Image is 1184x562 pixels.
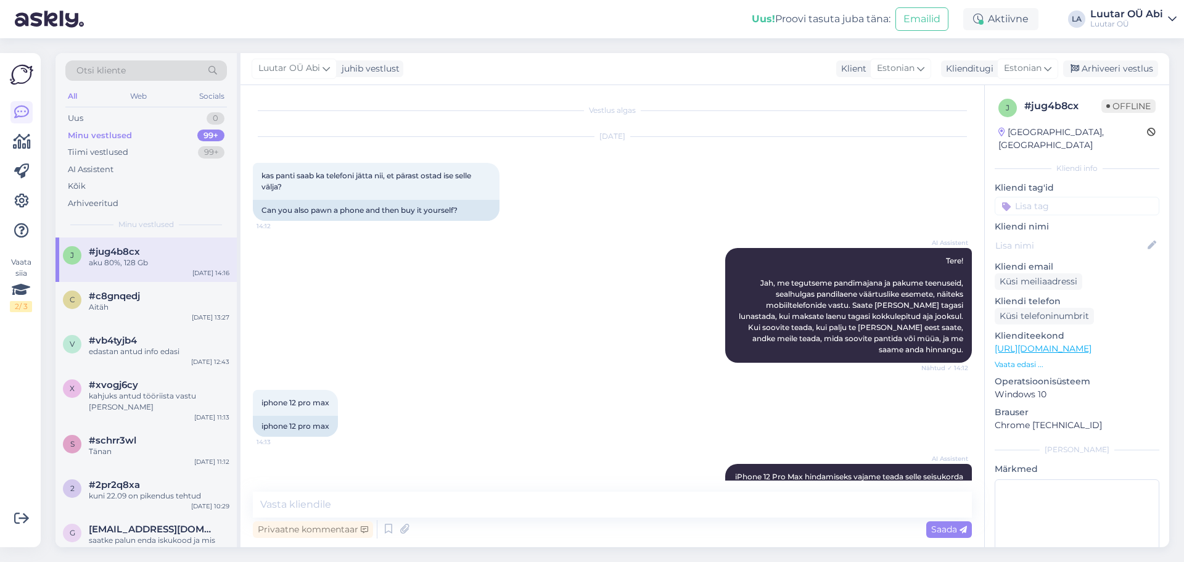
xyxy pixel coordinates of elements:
[89,479,140,490] span: #2pr2q8xa
[89,490,229,502] div: kuni 22.09 on pikendus tehtud
[65,88,80,104] div: All
[995,273,1082,290] div: Küsi meiliaadressi
[921,363,968,373] span: Nähtud ✓ 14:12
[1006,103,1009,112] span: j
[998,126,1147,152] div: [GEOGRAPHIC_DATA], [GEOGRAPHIC_DATA]
[197,130,224,142] div: 99+
[89,524,217,535] span: gertu.kunman@online.ee
[70,528,75,537] span: g
[70,295,75,304] span: c
[253,200,499,221] div: Can you also pawn a phone and then buy it yourself?
[89,379,138,391] span: #xvogj6cy
[257,221,303,231] span: 14:12
[70,439,75,448] span: s
[995,419,1159,432] p: Chrome [TECHNICAL_ID]
[922,454,968,463] span: AI Assistent
[194,413,229,422] div: [DATE] 11:13
[739,256,965,354] span: Tere! Jah, me tegutseme pandimajana ja pakume teenuseid, sealhulgas pandilaene väärtuslike esemet...
[10,301,32,312] div: 2 / 3
[68,180,86,192] div: Kõik
[1024,99,1101,114] div: # jug4b8cx
[995,295,1159,308] p: Kliendi telefon
[68,197,118,210] div: Arhiveeritud
[128,88,149,104] div: Web
[253,131,972,142] div: [DATE]
[68,130,132,142] div: Minu vestlused
[995,197,1159,215] input: Lisa tag
[68,112,83,125] div: Uus
[995,220,1159,233] p: Kliendi nimi
[191,502,229,511] div: [DATE] 10:29
[89,302,229,313] div: Aitäh
[261,398,329,407] span: iphone 12 pro max
[118,219,174,230] span: Minu vestlused
[995,375,1159,388] p: Operatsioonisüsteem
[963,8,1038,30] div: Aktiivne
[253,521,373,538] div: Privaatne kommentaar
[995,388,1159,401] p: Windows 10
[89,391,229,413] div: kahjuks antud tööriista vastu [PERSON_NAME]
[89,246,140,257] span: #jug4b8cx
[70,384,75,393] span: x
[89,535,229,557] div: saatke palun enda iskukood ja mis panga kaudu maksite
[995,239,1145,252] input: Lisa nimi
[89,335,137,346] span: #vb4tyjb4
[194,457,229,466] div: [DATE] 11:12
[995,444,1159,455] div: [PERSON_NAME]
[10,257,32,312] div: Vaata siia
[89,291,140,302] span: #c8gnqedj
[1090,19,1163,29] div: Luutar OÜ
[922,238,968,247] span: AI Assistent
[995,329,1159,342] p: Klienditeekond
[995,343,1091,354] a: [URL][DOMAIN_NAME]
[836,62,866,75] div: Klient
[1090,9,1177,29] a: Luutar OÜ AbiLuutar OÜ
[68,163,113,176] div: AI Assistent
[70,339,75,349] span: v
[261,171,473,191] span: kas panti saab ka telefoni jätta nii, et pärast ostad ise selle välja?
[735,472,965,548] span: iPhone 12 Pro Max hindamiseks vajame teada selle seisukorda (sealhulgas aku seisukorda, mis peab ...
[89,257,229,268] div: aku 80%, 128 Gb
[197,88,227,104] div: Socials
[895,7,948,31] button: Emailid
[253,105,972,116] div: Vestlus algas
[89,446,229,457] div: Tänan
[1090,9,1163,19] div: Luutar OÜ Abi
[253,416,338,437] div: iphone 12 pro max
[995,181,1159,194] p: Kliendi tag'id
[258,62,320,75] span: Luutar OÜ Abi
[995,463,1159,476] p: Märkmed
[1004,62,1042,75] span: Estonian
[995,359,1159,370] p: Vaata edasi ...
[995,308,1094,324] div: Küsi telefoninumbrit
[10,63,33,86] img: Askly Logo
[89,346,229,357] div: edastan antud info edasi
[68,146,128,159] div: Tiimi vestlused
[207,112,224,125] div: 0
[70,484,75,493] span: 2
[1063,60,1158,77] div: Arhiveeri vestlus
[941,62,993,75] div: Klienditugi
[89,435,136,446] span: #schrr3wl
[931,524,967,535] span: Saada
[995,406,1159,419] p: Brauser
[337,62,400,75] div: juhib vestlust
[877,62,915,75] span: Estonian
[192,268,229,278] div: [DATE] 14:16
[995,260,1159,273] p: Kliendi email
[1101,99,1156,113] span: Offline
[752,13,775,25] b: Uus!
[752,12,890,27] div: Proovi tasuta juba täna:
[76,64,126,77] span: Otsi kliente
[995,163,1159,174] div: Kliendi info
[191,357,229,366] div: [DATE] 12:43
[257,437,303,447] span: 14:13
[192,313,229,322] div: [DATE] 13:27
[1068,10,1085,28] div: LA
[70,250,74,260] span: j
[198,146,224,159] div: 99+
